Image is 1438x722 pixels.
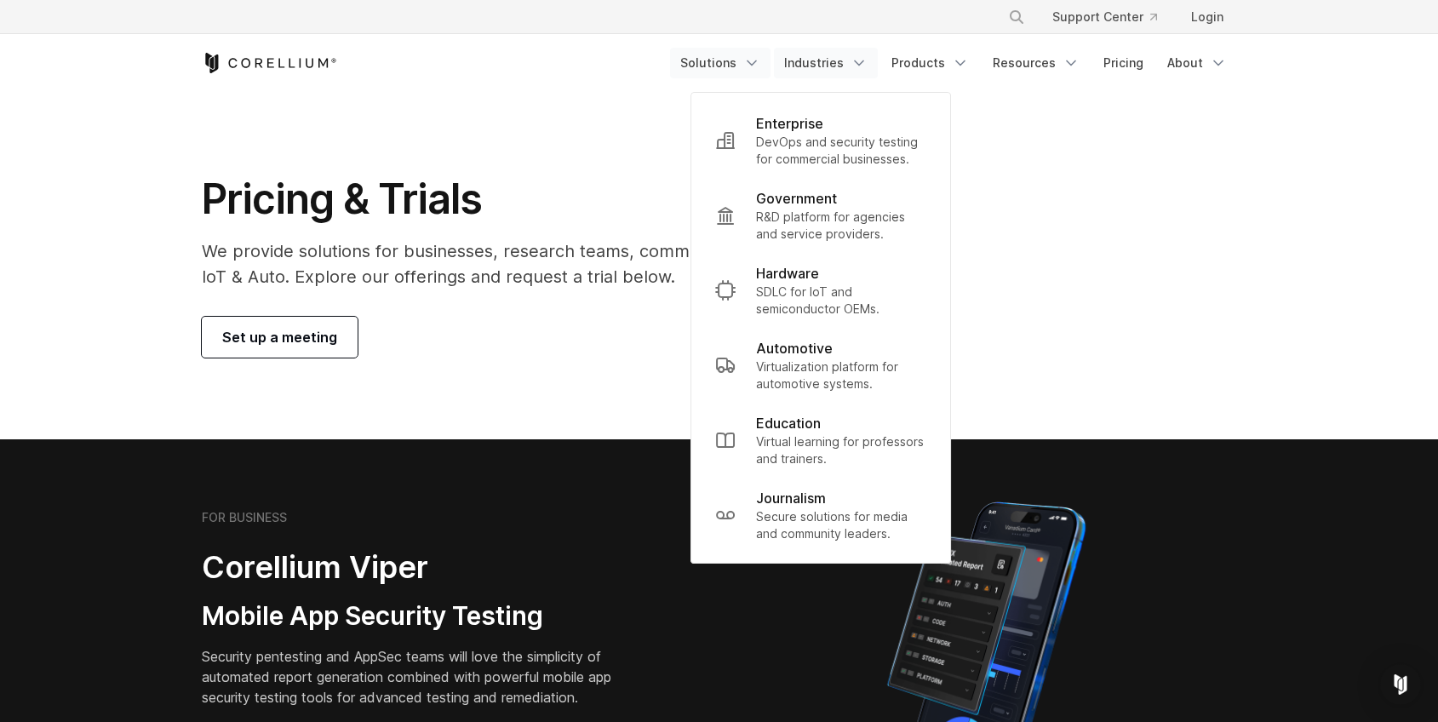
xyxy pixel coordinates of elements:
[702,478,940,553] a: Journalism Secure solutions for media and community leaders.
[756,284,926,318] p: SDLC for IoT and semiconductor OEMs.
[222,327,337,347] span: Set up a meeting
[202,646,638,708] p: Security pentesting and AppSec teams will love the simplicity of automated report generation comb...
[988,2,1237,32] div: Navigation Menu
[202,548,638,587] h2: Corellium Viper
[202,510,287,525] h6: FOR BUSINESS
[881,48,979,78] a: Products
[756,113,823,134] p: Enterprise
[202,53,337,73] a: Corellium Home
[1380,664,1421,705] div: Open Intercom Messenger
[702,403,940,478] a: Education Virtual learning for professors and trainers.
[1157,48,1237,78] a: About
[202,317,358,358] a: Set up a meeting
[774,48,878,78] a: Industries
[670,48,1237,78] div: Navigation Menu
[1001,2,1032,32] button: Search
[756,338,833,358] p: Automotive
[756,188,837,209] p: Government
[702,103,940,178] a: Enterprise DevOps and security testing for commercial businesses.
[1177,2,1237,32] a: Login
[983,48,1090,78] a: Resources
[756,209,926,243] p: R&D platform for agencies and service providers.
[756,413,821,433] p: Education
[702,178,940,253] a: Government R&D platform for agencies and service providers.
[756,263,819,284] p: Hardware
[202,600,638,633] h3: Mobile App Security Testing
[756,433,926,467] p: Virtual learning for professors and trainers.
[756,508,926,542] p: Secure solutions for media and community leaders.
[702,328,940,403] a: Automotive Virtualization platform for automotive systems.
[756,134,926,168] p: DevOps and security testing for commercial businesses.
[1039,2,1171,32] a: Support Center
[756,358,926,393] p: Virtualization platform for automotive systems.
[1093,48,1154,78] a: Pricing
[756,488,826,508] p: Journalism
[202,174,880,225] h1: Pricing & Trials
[202,238,880,289] p: We provide solutions for businesses, research teams, community individuals, and IoT & Auto. Explo...
[702,253,940,328] a: Hardware SDLC for IoT and semiconductor OEMs.
[670,48,771,78] a: Solutions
